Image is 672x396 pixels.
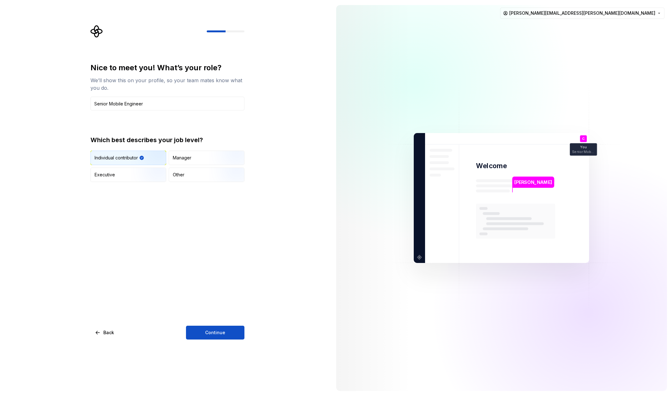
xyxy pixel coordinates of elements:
p: You [580,146,587,149]
div: Nice to meet you! What’s your role? [90,63,244,73]
button: Continue [186,326,244,340]
div: Other [173,172,184,178]
p: [PERSON_NAME] [515,179,552,186]
div: Manager [173,155,191,161]
p: Welcome [476,161,507,170]
button: [PERSON_NAME][EMAIL_ADDRESS][PERSON_NAME][DOMAIN_NAME] [500,8,664,19]
input: Job title [90,97,244,110]
p: Senior Mobile Engineer [572,150,595,153]
span: Continue [205,329,225,336]
p: C [582,137,585,141]
div: Individual contributor [95,155,138,161]
div: Executive [95,172,115,178]
button: Back [90,326,119,340]
span: [PERSON_NAME][EMAIL_ADDRESS][PERSON_NAME][DOMAIN_NAME] [509,10,655,16]
div: Which best describes your job level? [90,136,244,144]
svg: Supernova Logo [90,25,103,38]
div: We’ll show this on your profile, so your team mates know what you do. [90,77,244,92]
span: Back [103,329,114,336]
